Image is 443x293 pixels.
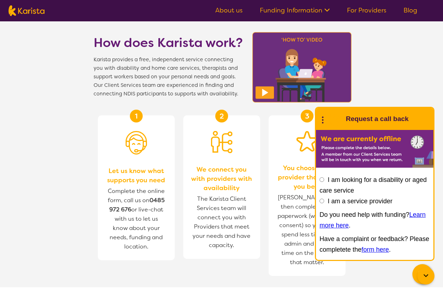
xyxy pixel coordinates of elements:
span: The Karista Client Services team will connect you with Providers that meet your needs and have ca... [190,193,253,252]
div: 1 [130,110,143,122]
h1: Request a call back [346,114,408,124]
span: Let us know what supports you need [105,166,168,185]
label: I am a service provider [328,198,392,205]
span: Karista provides a free, independent service connecting you with disability and home care service... [94,56,243,98]
label: I am looking for a disability or aged care service [320,176,427,194]
a: About us [215,6,243,15]
button: Channel Menu [412,264,432,284]
h1: How does Karista work? [94,34,243,51]
a: Funding Information [260,6,330,15]
img: Star icon [296,131,318,152]
img: Karista [327,112,342,126]
a: Blog [404,6,417,15]
a: form here [362,246,389,253]
span: [PERSON_NAME] will then complete the paperwork (with your consent) so you can spend less time on ... [276,191,338,269]
div: 3 [301,110,313,122]
span: We connect you with providers with availability [190,165,253,193]
a: For Providers [347,6,386,15]
img: Karista offline chat form to request call back [316,130,433,168]
span: Complete the online form, call us on or live-chat with us to let us know about your needs, fundin... [108,187,165,250]
img: Karista video [250,30,354,105]
span: You choose the provider that suits you best [276,163,338,191]
p: Have a complaint or feedback? Please completete the . [320,234,430,255]
img: Person being matched to services icon [211,131,232,153]
div: 2 [215,110,228,122]
img: Person with headset icon [126,131,147,155]
img: Karista logo [9,5,44,16]
p: Do you need help with funding? . [320,209,430,231]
